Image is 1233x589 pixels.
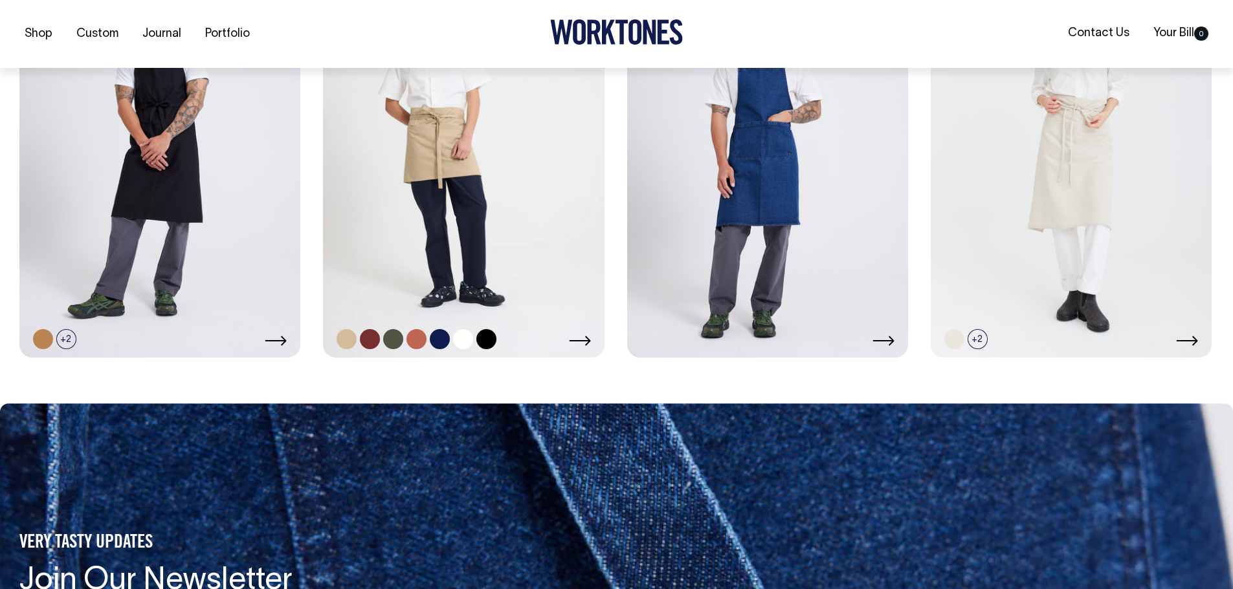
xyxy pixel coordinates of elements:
[19,23,58,45] a: Shop
[71,23,124,45] a: Custom
[19,532,392,554] h5: VERY TASTY UPDATES
[200,23,255,45] a: Portfolio
[1063,23,1135,44] a: Contact Us
[1148,23,1214,44] a: Your Bill0
[1194,27,1208,41] span: 0
[968,329,988,349] span: +2
[56,329,76,349] span: +2
[137,23,186,45] a: Journal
